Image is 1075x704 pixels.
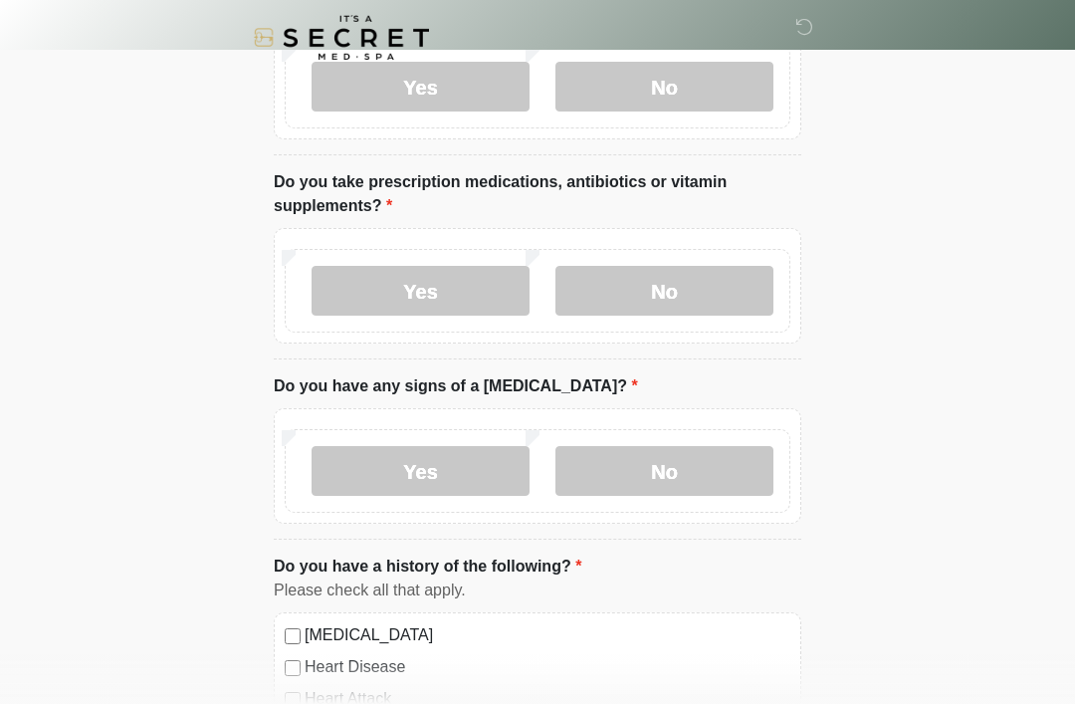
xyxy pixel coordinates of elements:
[555,266,773,316] label: No
[285,660,301,676] input: Heart Disease
[305,623,790,647] label: [MEDICAL_DATA]
[305,655,790,679] label: Heart Disease
[274,555,581,579] label: Do you have a history of the following?
[274,170,801,218] label: Do you take prescription medications, antibiotics or vitamin supplements?
[274,374,638,398] label: Do you have any signs of a [MEDICAL_DATA]?
[254,15,429,60] img: It's A Secret Med Spa Logo
[312,266,530,316] label: Yes
[555,446,773,496] label: No
[285,628,301,644] input: [MEDICAL_DATA]
[274,579,801,602] div: Please check all that apply.
[312,62,530,112] label: Yes
[312,446,530,496] label: Yes
[555,62,773,112] label: No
